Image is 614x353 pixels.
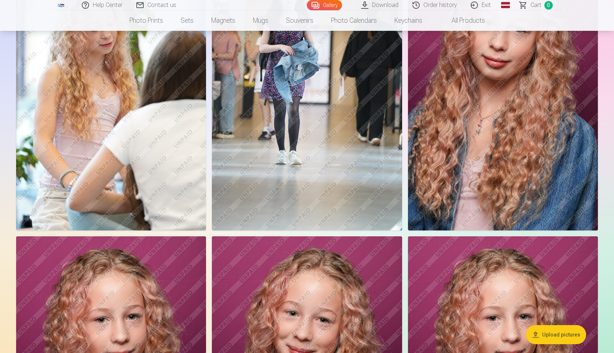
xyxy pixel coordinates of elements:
[394,17,422,24] font: Keychains
[423,1,457,8] font: Order history
[57,3,65,7] img: /fa1
[147,1,176,8] font: Contact us
[323,2,338,8] font: Gallery
[172,10,202,31] a: Sets
[181,17,194,24] font: Sets
[526,325,586,344] button: Upload pictures
[244,10,277,31] a: Mugs
[277,10,322,31] a: Souvenirs
[286,17,313,24] font: Souvenirs
[211,17,235,24] font: Magnets
[202,10,244,31] a: Magnets
[129,17,163,24] font: Photo prints
[372,1,398,8] font: Download
[530,1,541,8] font: Cart
[253,17,268,24] font: Mugs
[482,1,491,8] font: Exit
[93,1,122,8] font: Help Center
[121,10,172,31] a: Photo prints
[386,10,431,31] a: Keychains
[547,2,550,8] font: 0
[542,332,580,338] font: Upload pictures
[331,17,377,24] font: Photo calendars
[322,10,386,31] a: Photo calendars
[431,10,494,31] a: All products
[452,17,485,24] font: All products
